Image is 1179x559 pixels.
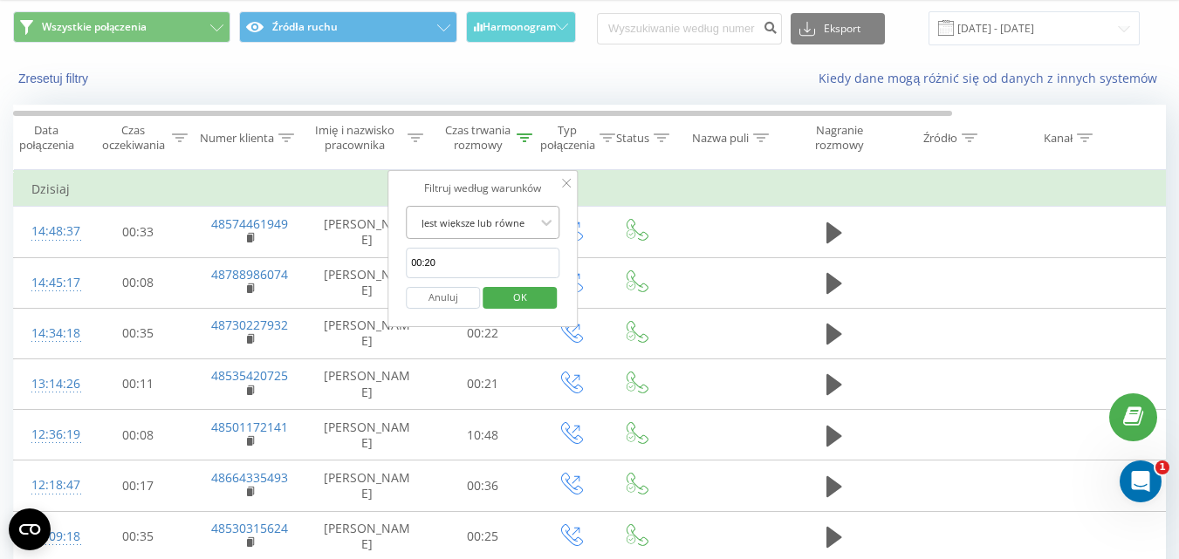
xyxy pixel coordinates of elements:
[692,131,749,146] div: Nazwa puli
[84,207,193,257] td: 00:33
[211,215,288,232] a: 48574461949
[428,308,538,358] td: 00:22
[819,70,1166,86] a: Kiedy dane mogą różnić się od danych z innych systemów
[406,180,559,197] div: Filtruj według warunków
[200,131,274,146] div: Numer klienta
[31,520,66,554] div: 12:09:18
[428,410,538,460] td: 10:48
[211,419,288,435] a: 48501172141
[84,460,193,511] td: 00:17
[31,317,66,351] div: 14:34:18
[923,131,957,146] div: Źródło
[84,358,193,409] td: 00:11
[211,469,288,486] a: 48664335493
[306,123,404,153] div: Imię i nazwisko pracownika
[31,215,66,249] div: 14:48:37
[306,207,428,257] td: [PERSON_NAME]
[84,308,193,358] td: 00:35
[791,13,885,44] button: Eksport
[211,520,288,536] a: 48530315624
[31,468,66,502] div: 12:18:47
[797,123,881,153] div: Nagranie rozmowy
[496,283,545,310] span: OK
[14,123,79,153] div: Data połączenia
[483,287,557,309] button: OK
[211,266,288,283] a: 48788986074
[99,123,168,153] div: Czas oczekiwania
[306,410,428,460] td: [PERSON_NAME]
[239,11,456,43] button: Źródła ruchu
[84,257,193,308] td: 00:08
[597,13,782,44] input: Wyszukiwanie według numeru
[306,358,428,409] td: [PERSON_NAME]
[211,367,288,384] a: 48535420725
[13,11,230,43] button: Wszystkie połączenia
[1155,460,1169,474] span: 1
[1120,460,1162,502] iframe: Intercom live chat
[9,508,51,550] button: Open CMP widget
[540,123,595,153] div: Typ połączenia
[306,257,428,308] td: [PERSON_NAME]
[428,460,538,511] td: 00:36
[31,266,66,300] div: 14:45:17
[84,410,193,460] td: 00:08
[31,418,66,452] div: 12:36:19
[1044,131,1073,146] div: Kanał
[13,71,97,86] button: Zresetuj filtry
[31,367,66,401] div: 13:14:26
[483,21,556,33] span: Harmonogram
[211,317,288,333] a: 48730227932
[306,460,428,511] td: [PERSON_NAME]
[428,358,538,409] td: 00:21
[406,248,559,278] input: 00:00
[306,308,428,358] td: [PERSON_NAME]
[466,11,577,43] button: Harmonogram
[42,20,147,34] span: Wszystkie połączenia
[616,131,649,146] div: Status
[406,287,480,309] button: Anuluj
[443,123,512,153] div: Czas trwania rozmowy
